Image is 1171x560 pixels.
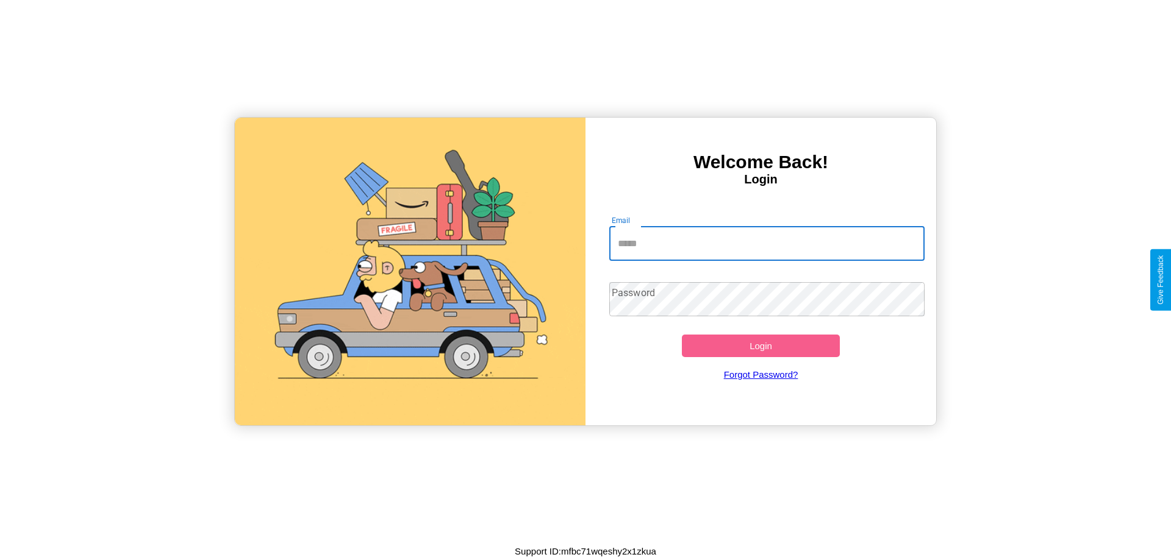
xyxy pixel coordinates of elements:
[585,172,936,186] h4: Login
[1156,255,1165,305] div: Give Feedback
[515,543,656,559] p: Support ID: mfbc71wqeshy2x1zkua
[682,335,840,357] button: Login
[585,152,936,172] h3: Welcome Back!
[612,215,631,225] label: Email
[603,357,919,392] a: Forgot Password?
[235,118,585,425] img: gif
